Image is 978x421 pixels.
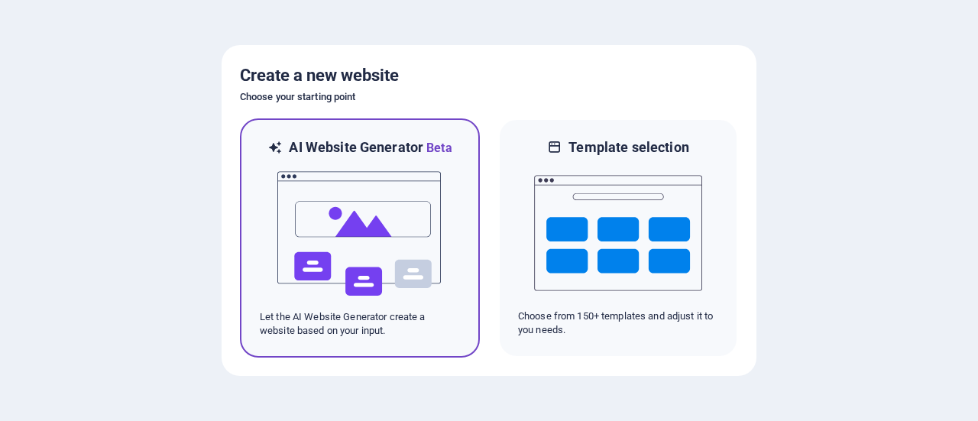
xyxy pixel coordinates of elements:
h6: AI Website Generator [289,138,452,157]
h6: Template selection [568,138,688,157]
div: AI Website GeneratorBetaaiLet the AI Website Generator create a website based on your input. [240,118,480,358]
p: Choose from 150+ templates and adjust it to you needs. [518,309,718,337]
h5: Create a new website [240,63,738,88]
img: ai [276,157,444,310]
h6: Choose your starting point [240,88,738,106]
p: Let the AI Website Generator create a website based on your input. [260,310,460,338]
span: Beta [423,141,452,155]
div: Template selectionChoose from 150+ templates and adjust it to you needs. [498,118,738,358]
